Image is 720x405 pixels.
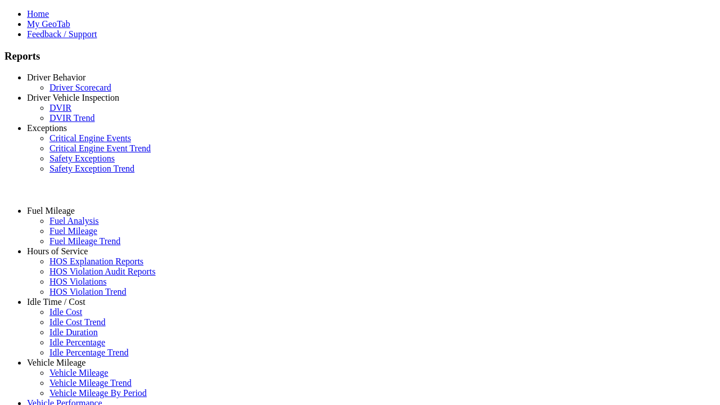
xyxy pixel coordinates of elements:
[49,287,127,296] a: HOS Violation Trend
[49,317,106,327] a: Idle Cost Trend
[27,246,88,256] a: Hours of Service
[27,93,119,102] a: Driver Vehicle Inspection
[49,256,143,266] a: HOS Explanation Reports
[49,154,115,163] a: Safety Exceptions
[49,236,120,246] a: Fuel Mileage Trend
[49,143,151,153] a: Critical Engine Event Trend
[49,267,156,276] a: HOS Violation Audit Reports
[49,368,108,377] a: Vehicle Mileage
[49,307,82,317] a: Idle Cost
[27,73,85,82] a: Driver Behavior
[49,226,97,236] a: Fuel Mileage
[49,327,98,337] a: Idle Duration
[49,337,105,347] a: Idle Percentage
[27,297,85,307] a: Idle Time / Cost
[27,9,49,19] a: Home
[27,206,75,215] a: Fuel Mileage
[49,348,128,357] a: Idle Percentage Trend
[27,123,67,133] a: Exceptions
[49,113,94,123] a: DVIR Trend
[27,29,97,39] a: Feedback / Support
[49,164,134,173] a: Safety Exception Trend
[49,133,131,143] a: Critical Engine Events
[4,50,715,62] h3: Reports
[49,216,99,226] a: Fuel Analysis
[49,277,106,286] a: HOS Violations
[49,388,147,398] a: Vehicle Mileage By Period
[27,358,85,367] a: Vehicle Mileage
[27,19,70,29] a: My GeoTab
[49,83,111,92] a: Driver Scorecard
[49,378,132,388] a: Vehicle Mileage Trend
[49,103,71,112] a: DVIR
